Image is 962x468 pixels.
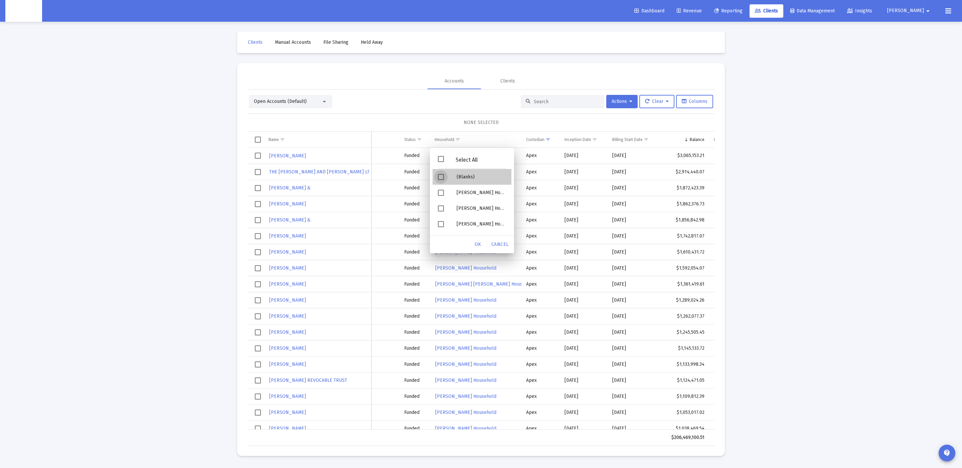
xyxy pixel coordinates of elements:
[435,392,497,401] a: [PERSON_NAME] Household
[606,95,638,108] button: Actions
[269,408,307,417] a: [PERSON_NAME]
[750,4,783,18] a: Clients
[560,148,608,164] td: [DATE]
[269,199,307,209] a: [PERSON_NAME]
[404,345,425,352] div: Funded
[660,148,709,164] td: $3,065,153.21
[560,405,608,421] td: [DATE]
[269,233,306,239] span: [PERSON_NAME]
[560,356,608,372] td: [DATE]
[608,132,660,148] td: Column Billing Start Date
[521,212,559,228] td: Apex
[521,132,559,148] td: Column Custodian
[269,169,369,175] span: THE [PERSON_NAME] AND [PERSON_NAME] LT
[560,164,608,180] td: [DATE]
[660,372,709,388] td: $1,124,471.05
[660,276,709,292] td: $1,361,419.61
[709,132,760,148] td: Column Investment Model
[255,153,261,159] div: Select row
[269,410,306,415] span: [PERSON_NAME]
[847,8,872,14] span: Insights
[451,200,511,216] div: [PERSON_NAME] Household
[269,343,307,353] a: [PERSON_NAME]
[404,217,425,223] div: Funded
[269,265,306,271] span: [PERSON_NAME]
[451,232,511,248] div: [PERSON_NAME] Household
[521,260,559,276] td: Apex
[491,242,509,247] span: Cancel
[682,99,707,104] span: Columns
[270,36,316,49] a: Manual Accounts
[592,137,597,142] span: Show filter options for column 'Inception Date'
[842,4,877,18] a: Insights
[608,148,660,164] td: [DATE]
[560,324,608,340] td: [DATE]
[629,4,670,18] a: Dashboard
[451,216,511,232] div: [PERSON_NAME] Household
[521,324,559,340] td: Apex
[269,183,311,193] a: [PERSON_NAME] &
[521,372,559,388] td: Apex
[560,196,608,212] td: [DATE]
[521,180,559,196] td: Apex
[521,388,559,405] td: Apex
[435,327,497,337] a: [PERSON_NAME] Household
[785,4,840,18] a: Data Management
[269,394,306,399] span: [PERSON_NAME]
[404,281,425,288] div: Funded
[404,185,425,191] div: Funded
[690,137,704,142] div: Balance
[526,137,544,142] div: Custodian
[255,361,261,367] div: Select row
[435,311,497,321] a: [PERSON_NAME] Household
[430,132,521,148] td: Column Household
[255,394,261,400] div: Select row
[404,265,425,272] div: Funded
[560,180,608,196] td: [DATE]
[560,244,608,260] td: [DATE]
[435,345,496,351] span: [PERSON_NAME] Household
[660,308,709,324] td: $1,262,077.37
[634,8,664,14] span: Dashboard
[435,377,496,383] span: [PERSON_NAME] Household
[660,180,709,196] td: $1,872,423.39
[269,426,306,431] span: [PERSON_NAME]
[269,359,307,369] a: [PERSON_NAME]
[269,279,307,289] a: [PERSON_NAME]
[608,260,660,276] td: [DATE]
[435,263,497,273] a: [PERSON_NAME] Household
[608,372,660,388] td: [DATE]
[255,185,261,191] div: Select row
[280,137,285,142] span: Show filter options for column 'Name'
[665,434,704,441] div: $206,469,100.51
[560,260,608,276] td: [DATE]
[243,36,268,49] a: Clients
[560,132,608,148] td: Column Inception Date
[404,425,425,432] div: Funded
[255,281,261,287] div: Select row
[660,292,709,308] td: $1,289,024.26
[660,244,709,260] td: $1,610,431.72
[924,4,932,18] mat-icon: arrow_drop_down
[269,313,306,319] span: [PERSON_NAME]
[269,247,307,257] a: [PERSON_NAME]
[608,212,660,228] td: [DATE]
[264,132,371,148] td: Column Name
[660,212,709,228] td: $1,856,842.98
[269,185,311,191] span: [PERSON_NAME] &
[709,4,748,18] a: Reporting
[608,244,660,260] td: [DATE]
[521,164,559,180] td: Apex
[269,345,306,351] span: [PERSON_NAME]
[545,137,550,142] span: Show filter options for column 'Custodian'
[269,295,307,305] a: [PERSON_NAME]
[435,313,496,319] span: [PERSON_NAME] Household
[455,137,460,142] span: Show filter options for column 'Household'
[255,233,261,239] div: Select row
[560,276,608,292] td: [DATE]
[608,292,660,308] td: [DATE]
[435,281,534,287] span: [PERSON_NAME] [PERSON_NAME] Household
[565,137,591,142] div: Inception Date
[255,169,261,175] div: Select row
[612,99,632,104] span: Actions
